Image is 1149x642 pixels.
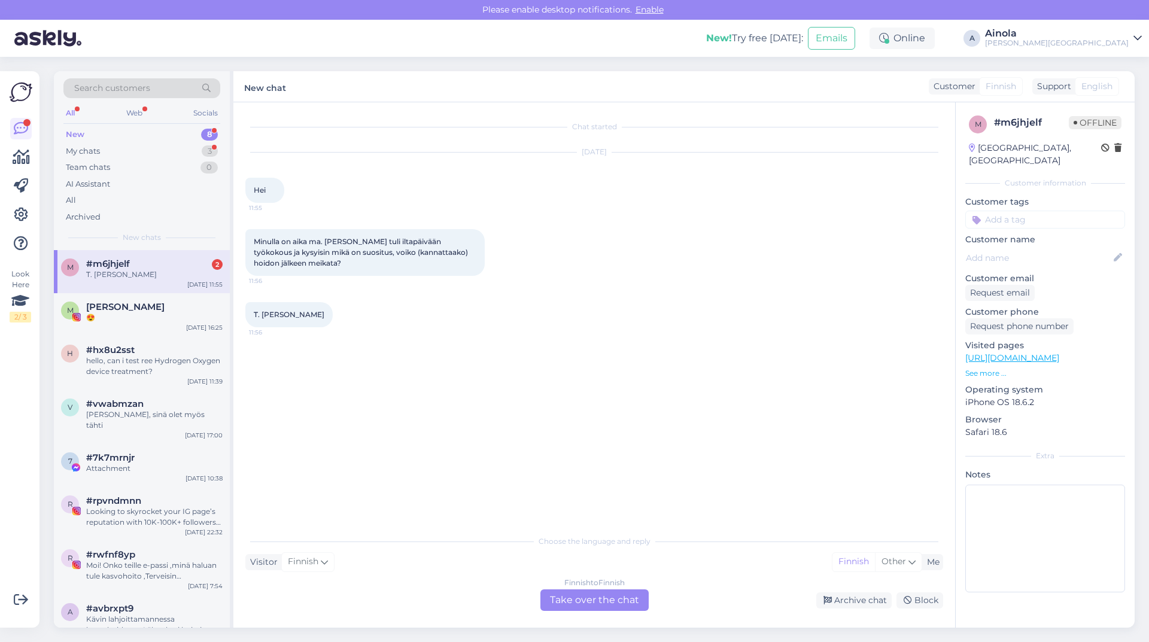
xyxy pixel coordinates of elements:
[254,185,266,194] span: Hei
[245,121,943,132] div: Chat started
[985,29,1129,38] div: Ainola
[66,178,110,190] div: AI Assistant
[249,203,294,212] span: 11:55
[1081,80,1112,93] span: English
[632,4,667,15] span: Enable
[86,495,141,506] span: #rpvndmnn
[86,258,130,269] span: #m6jhjelf
[994,115,1069,130] div: # m6jhjelf
[66,162,110,174] div: Team chats
[816,592,892,608] div: Archive chat
[975,120,981,129] span: m
[86,560,223,582] div: Moi! Onko teille e-passi ,minä haluan tule kasvohoito ,Terveisin [PERSON_NAME]
[965,211,1125,229] input: Add a tag
[249,276,294,285] span: 11:56
[86,302,165,312] span: Maija Sulku
[965,396,1125,409] p: iPhone OS 18.6.2
[881,556,906,567] span: Other
[74,82,150,95] span: Search customers
[86,463,223,474] div: Attachment
[965,352,1059,363] a: [URL][DOMAIN_NAME]
[86,409,223,431] div: [PERSON_NAME], sinä olet myös tähti
[965,368,1125,379] p: See more ...
[245,147,943,157] div: [DATE]
[965,451,1125,461] div: Extra
[1032,80,1071,93] div: Support
[86,603,133,614] span: #avbrxpt9
[965,272,1125,285] p: Customer email
[870,28,935,49] div: Online
[86,614,223,635] div: Kävin lahjoittamannessa kasvohoidossa. Lähes heti hoitaja alkoi tyrkyttämään kasvohoito joulua ha...
[201,129,218,141] div: 8
[922,556,940,568] div: Me
[66,129,84,141] div: New
[540,589,649,611] div: Take over the chat
[245,536,943,547] div: Choose the language and reply
[985,38,1129,48] div: [PERSON_NAME][GEOGRAPHIC_DATA]
[200,162,218,174] div: 0
[86,345,135,355] span: #hx8u2sst
[86,549,135,560] span: #rwfnf8yp
[212,259,223,270] div: 2
[123,232,161,243] span: New chats
[965,178,1125,188] div: Customer information
[10,81,32,104] img: Askly Logo
[202,145,218,157] div: 3
[896,592,943,608] div: Block
[965,196,1125,208] p: Customer tags
[706,32,732,44] b: New!
[86,398,144,409] span: #vwabmzan
[86,506,223,528] div: Looking to skyrocket your IG page’s reputation with 10K-100K+ followers instantly? 🚀 🔥 HQ Followe...
[66,211,101,223] div: Archived
[963,30,980,47] div: A
[966,251,1111,264] input: Add name
[965,384,1125,396] p: Operating system
[67,306,74,315] span: M
[929,80,975,93] div: Customer
[969,142,1101,167] div: [GEOGRAPHIC_DATA], [GEOGRAPHIC_DATA]
[985,29,1142,48] a: Ainola[PERSON_NAME][GEOGRAPHIC_DATA]
[86,312,223,323] div: 😍
[68,553,73,562] span: r
[187,377,223,386] div: [DATE] 11:39
[191,105,220,121] div: Socials
[965,339,1125,352] p: Visited pages
[965,426,1125,439] p: Safari 18.6
[68,403,72,412] span: v
[186,323,223,332] div: [DATE] 16:25
[68,457,72,465] span: 7
[832,553,875,571] div: Finnish
[186,474,223,483] div: [DATE] 10:38
[965,306,1125,318] p: Customer phone
[66,194,76,206] div: All
[67,349,73,358] span: h
[564,577,625,588] div: Finnish to Finnish
[249,328,294,337] span: 11:56
[1069,116,1121,129] span: Offline
[66,145,100,157] div: My chats
[63,105,77,121] div: All
[67,263,74,272] span: m
[965,468,1125,481] p: Notes
[965,413,1125,426] p: Browser
[245,556,278,568] div: Visitor
[188,582,223,591] div: [DATE] 7:54
[86,452,135,463] span: #7k7mrnjr
[185,431,223,440] div: [DATE] 17:00
[706,31,803,45] div: Try free [DATE]:
[808,27,855,50] button: Emails
[254,237,470,267] span: Minulla on aika ma. [PERSON_NAME] tuli iltapäivään työkokous ja kysyisin mikä on suositus, voiko ...
[965,318,1074,334] div: Request phone number
[965,285,1035,301] div: Request email
[10,269,31,322] div: Look Here
[187,280,223,289] div: [DATE] 11:55
[965,233,1125,246] p: Customer name
[86,269,223,280] div: T. [PERSON_NAME]
[68,500,73,509] span: r
[68,607,73,616] span: a
[288,555,318,568] span: Finnish
[254,310,324,319] span: T. [PERSON_NAME]
[124,105,145,121] div: Web
[986,80,1016,93] span: Finnish
[185,528,223,537] div: [DATE] 22:32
